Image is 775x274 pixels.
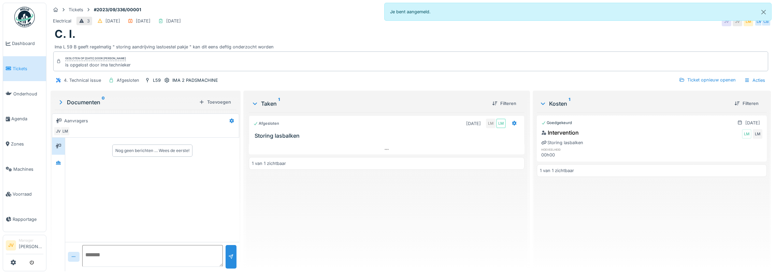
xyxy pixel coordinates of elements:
div: LM [486,119,496,128]
div: 3 [87,18,90,24]
div: Filteren [732,99,761,108]
a: Tickets [3,56,46,81]
span: Dashboard [12,40,43,47]
div: 1 van 1 zichtbaar [540,167,574,174]
div: [DATE] [136,18,150,24]
div: [DATE] [466,120,481,127]
li: JV [6,240,16,250]
a: JV Manager[PERSON_NAME] [6,238,43,254]
div: [DATE] [105,18,120,24]
div: CB [761,17,771,26]
a: Rapportage [3,207,46,232]
span: Machines [13,166,43,172]
div: [DATE] [166,18,181,24]
div: L59 [153,77,161,83]
button: Close [756,3,771,21]
div: Je bent aangemeld. [384,3,772,21]
div: LM [753,129,762,139]
span: Tickets [13,65,43,72]
div: 4. Technical issue [64,77,101,83]
a: Agenda [3,106,46,132]
div: Goedgekeurd [541,120,572,126]
div: Aanvragers [64,118,88,124]
div: is opgelost door ima technieker [65,62,131,68]
div: Taken [252,100,487,108]
div: Documenten [57,98,196,106]
div: LM [60,126,70,136]
div: LM [755,17,764,26]
a: Dashboard [3,31,46,56]
div: Afgesloten [117,77,139,83]
span: Rapportage [13,216,43,223]
h6: hoeveelheid [541,147,614,152]
div: Ticket opnieuw openen [676,75,738,85]
span: Zones [11,141,43,147]
div: Nog geen berichten … Wees de eerste! [115,148,189,154]
sup: 0 [102,98,105,106]
div: 00h00 [541,152,614,158]
sup: 1 [278,100,280,108]
div: Electrical [53,18,71,24]
div: Toevoegen [196,97,234,107]
div: Intervention [541,128,579,137]
div: 1 van 1 zichtbaar [252,160,286,167]
div: LM [496,119,506,128]
div: JV [733,17,742,26]
a: Machines [3,156,46,182]
div: Storing lasbalken [541,139,583,146]
div: LM [744,17,753,26]
div: Gesloten op [DATE] door [PERSON_NAME] [65,56,126,61]
li: [PERSON_NAME] [19,238,43,253]
div: Acties [741,75,768,85]
img: Badge_color-CXgf-gQk.svg [14,7,35,27]
span: Onderhoud [13,91,43,97]
div: LM [742,129,751,139]
div: JV [722,17,731,26]
div: JV [54,126,63,136]
sup: 1 [569,100,570,108]
div: Filteren [489,99,519,108]
div: Manager [19,238,43,243]
div: [DATE] [745,120,760,126]
a: Voorraad [3,182,46,207]
span: Voorraad [13,191,43,197]
div: Afgesloten [253,121,279,126]
div: Ima L 59 B geeft regelmatig " storing aandrijving lastoestel pakje " kan dit eens deftig onderzoc... [55,41,767,50]
div: IMA 2 PADSMACHINE [172,77,218,83]
strong: #2023/09/336/00001 [91,6,144,13]
a: Zones [3,132,46,157]
h1: C. I. [55,28,76,41]
div: Kosten [540,100,729,108]
a: Onderhoud [3,81,46,106]
h3: Storing lasbalken [255,133,521,139]
span: Agenda [11,116,43,122]
div: Tickets [69,6,83,13]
